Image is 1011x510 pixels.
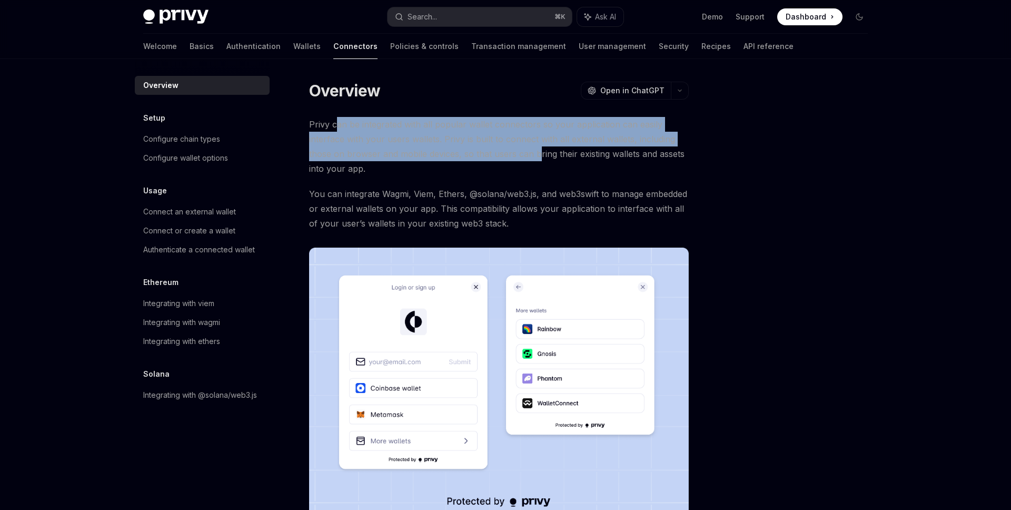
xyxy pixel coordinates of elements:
div: Integrating with ethers [143,335,220,348]
a: Demo [702,12,723,22]
div: Integrating with viem [143,297,214,310]
div: Integrating with wagmi [143,316,220,329]
span: You can integrate Wagmi, Viem, Ethers, @solana/web3.js, and web3swift to manage embedded or exter... [309,187,689,231]
a: User management [579,34,646,59]
a: API reference [744,34,794,59]
a: Recipes [701,34,731,59]
a: Connect an external wallet [135,202,270,221]
a: Integrating with wagmi [135,313,270,332]
a: Support [736,12,765,22]
a: Configure chain types [135,130,270,149]
a: Overview [135,76,270,95]
h5: Solana [143,368,170,380]
a: Configure wallet options [135,149,270,168]
span: Ask AI [595,12,616,22]
div: Overview [143,79,179,92]
a: Connect or create a wallet [135,221,270,240]
a: Dashboard [777,8,843,25]
h5: Ethereum [143,276,179,289]
a: Integrating with @solana/web3.js [135,386,270,405]
h1: Overview [309,81,380,100]
div: Configure wallet options [143,152,228,164]
h5: Usage [143,184,167,197]
a: Wallets [293,34,321,59]
a: Authenticate a connected wallet [135,240,270,259]
div: Integrating with @solana/web3.js [143,389,257,401]
span: Dashboard [786,12,826,22]
a: Connectors [333,34,378,59]
a: Integrating with viem [135,294,270,313]
a: Welcome [143,34,177,59]
button: Toggle dark mode [851,8,868,25]
span: Open in ChatGPT [600,85,665,96]
div: Authenticate a connected wallet [143,243,255,256]
div: Connect or create a wallet [143,224,235,237]
a: Transaction management [471,34,566,59]
button: Open in ChatGPT [581,82,671,100]
a: Security [659,34,689,59]
div: Connect an external wallet [143,205,236,218]
a: Authentication [226,34,281,59]
img: dark logo [143,9,209,24]
div: Configure chain types [143,133,220,145]
span: Privy can be integrated with all popular wallet connectors so your application can easily interfa... [309,117,689,176]
button: Search...⌘K [388,7,572,26]
button: Ask AI [577,7,623,26]
a: Integrating with ethers [135,332,270,351]
div: Search... [408,11,437,23]
h5: Setup [143,112,165,124]
a: Policies & controls [390,34,459,59]
a: Basics [190,34,214,59]
span: ⌘ K [554,13,566,21]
